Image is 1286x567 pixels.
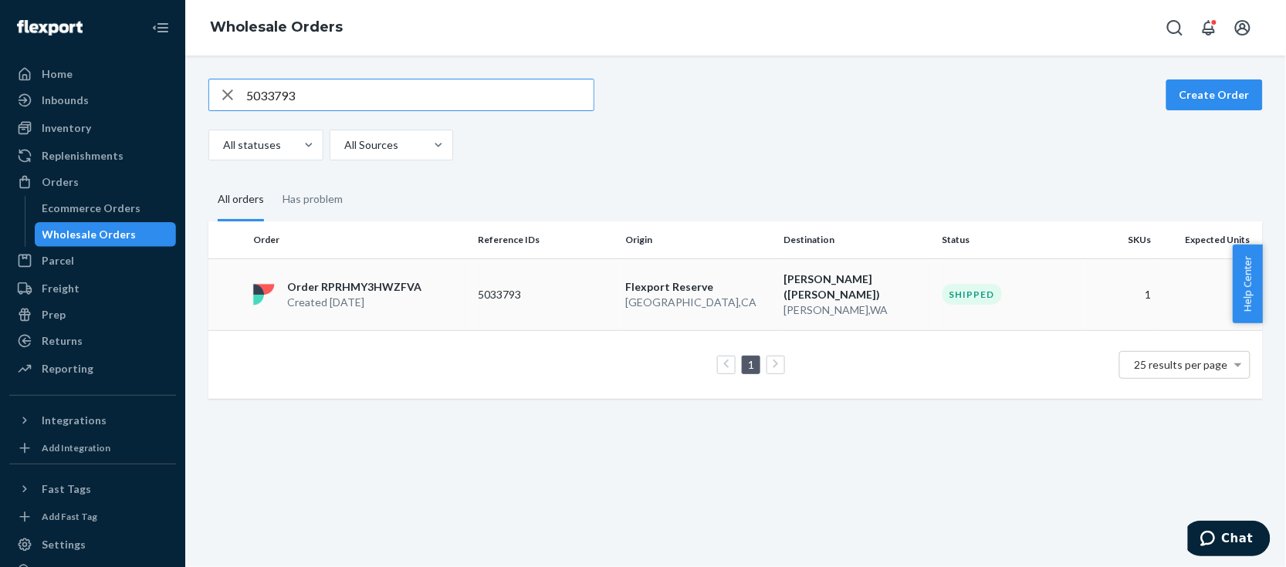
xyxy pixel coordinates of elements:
a: Ecommerce Orders [35,196,177,221]
div: Prep [42,307,66,322]
a: Inventory [9,116,176,140]
div: Reporting [42,361,93,376]
div: Parcel [42,253,74,268]
div: Integrations [42,413,107,428]
td: 1 [1084,258,1158,330]
div: Wholesale Orders [42,227,137,242]
div: Inventory [42,120,91,136]
div: Settings [42,537,86,552]
th: SKUs [1084,221,1158,258]
iframe: Opens a widget where you can chat to one of our agents [1188,521,1271,559]
th: Destination [778,221,936,258]
button: Open Search Box [1159,12,1190,43]
div: Orders [42,174,79,190]
a: Prep [9,302,176,327]
a: Settings [9,532,176,557]
a: Freight [9,276,176,301]
a: Replenishments [9,143,176,168]
div: Inbounds [42,93,89,108]
a: Add Fast Tag [9,508,176,526]
p: [GEOGRAPHIC_DATA] , CA [626,295,772,310]
img: flexport logo [253,284,275,305]
a: Wholesale Orders [210,19,343,35]
div: Ecommerce Orders [42,201,141,216]
a: Add Integration [9,439,176,457]
div: Returns [42,333,83,349]
button: Help Center [1233,245,1263,323]
p: Flexport Reserve [626,279,772,295]
span: 25 results per page [1135,358,1228,371]
button: Open notifications [1193,12,1224,43]
div: Freight [42,281,80,296]
a: Inbounds [9,88,176,113]
div: Home [42,66,73,82]
div: Fast Tags [42,481,91,497]
div: Replenishments [42,148,124,164]
div: Has problem [283,179,343,219]
ol: breadcrumbs [198,5,355,50]
a: Home [9,62,176,86]
p: 5033793 [479,287,602,302]
th: Reference IDs [472,221,620,258]
button: Close Navigation [145,12,176,43]
p: [PERSON_NAME] ([PERSON_NAME]) [784,272,930,302]
a: Parcel [9,248,176,273]
button: Open account menu [1227,12,1258,43]
a: Returns [9,329,176,353]
th: Status [936,221,1084,258]
th: Order [247,221,472,258]
input: Search orders [246,79,594,110]
button: Create Order [1166,79,1263,110]
div: Shipped [943,284,1002,305]
button: Integrations [9,408,176,433]
div: All orders [218,179,264,221]
input: All Sources [343,137,344,153]
p: Order RPRHMY3HWZFVA [287,279,421,295]
input: All statuses [222,137,223,153]
div: Add Fast Tag [42,510,97,523]
td: 1 [1157,258,1263,330]
p: Created [DATE] [287,295,421,310]
th: Origin [620,221,778,258]
a: Page 1 is your current page [745,358,757,371]
a: Orders [9,170,176,194]
div: Add Integration [42,441,110,454]
img: Flexport logo [17,20,83,35]
a: Wholesale Orders [35,222,177,247]
button: Fast Tags [9,477,176,501]
th: Expected Units [1157,221,1263,258]
a: Reporting [9,356,176,381]
p: [PERSON_NAME] , WA [784,302,930,318]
